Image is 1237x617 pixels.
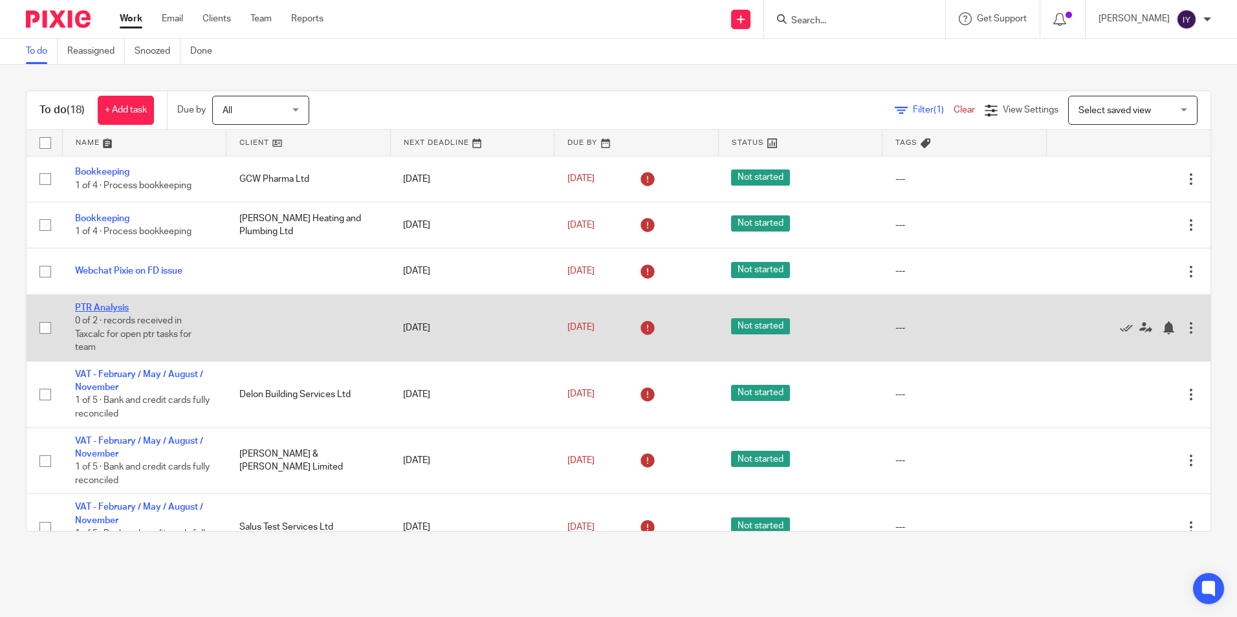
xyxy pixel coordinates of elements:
div: --- [895,454,1034,467]
a: Bookkeeping [75,214,129,223]
span: All [223,106,232,115]
td: [PERSON_NAME] Heating and Plumbing Ltd [226,202,391,248]
span: 1 of 4 · Process bookkeeping [75,181,192,190]
span: 1 of 4 · Process bookkeeping [75,227,192,236]
a: Bookkeeping [75,168,129,177]
span: 0 of 2 · records received in Taxcalc for open ptr tasks for team [75,316,192,352]
td: Delon Building Services Ltd [226,361,391,428]
td: [DATE] [390,361,554,428]
span: [DATE] [567,266,595,276]
a: VAT - February / May / August / November [75,503,203,525]
a: + Add task [98,96,154,125]
a: Team [250,12,272,25]
a: Clear [954,105,975,114]
span: View Settings [1003,105,1058,114]
span: Not started [731,318,790,334]
span: Not started [731,451,790,467]
div: --- [895,521,1034,534]
span: Get Support [977,14,1027,23]
div: --- [895,173,1034,186]
span: Tags [895,139,917,146]
span: 1 of 5 · Bank and credit cards fully reconciled [75,396,210,419]
a: VAT - February / May / August / November [75,437,203,459]
input: Search [790,16,906,27]
td: Salus Test Services Ltd [226,494,391,561]
td: [DATE] [390,202,554,248]
img: svg%3E [1176,9,1197,30]
div: --- [895,219,1034,232]
td: GCW Pharma Ltd [226,156,391,202]
a: Reassigned [67,39,125,64]
a: Webchat Pixie on FD issue [75,266,182,276]
span: Not started [731,169,790,186]
td: [PERSON_NAME] & [PERSON_NAME] Limited [226,428,391,494]
span: [DATE] [567,323,595,332]
a: Email [162,12,183,25]
span: Select saved view [1078,106,1151,115]
span: (18) [67,105,85,115]
span: [DATE] [567,456,595,465]
a: VAT - February / May / August / November [75,370,203,392]
a: Snoozed [135,39,181,64]
span: (1) [934,105,944,114]
a: Clients [203,12,231,25]
span: [DATE] [567,221,595,230]
span: 1 of 5 · Bank and credit cards fully reconciled [75,529,210,552]
a: PTR Analysis [75,303,129,312]
p: Due by [177,103,206,116]
a: Reports [291,12,323,25]
img: Pixie [26,10,91,28]
td: [DATE] [390,428,554,494]
p: [PERSON_NAME] [1099,12,1170,25]
span: [DATE] [567,175,595,184]
td: [DATE] [390,294,554,361]
span: [DATE] [567,390,595,399]
div: --- [895,265,1034,277]
td: [DATE] [390,248,554,294]
a: Work [120,12,142,25]
td: [DATE] [390,494,554,561]
div: --- [895,388,1034,401]
a: To do [26,39,58,64]
td: [DATE] [390,156,554,202]
h1: To do [39,103,85,117]
a: Done [190,39,222,64]
span: Not started [731,385,790,401]
span: Not started [731,262,790,278]
span: Not started [731,215,790,232]
span: 1 of 5 · Bank and credit cards fully reconciled [75,462,210,485]
span: Filter [913,105,954,114]
a: Mark as done [1120,321,1139,334]
span: [DATE] [567,523,595,532]
div: --- [895,321,1034,334]
span: Not started [731,517,790,534]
